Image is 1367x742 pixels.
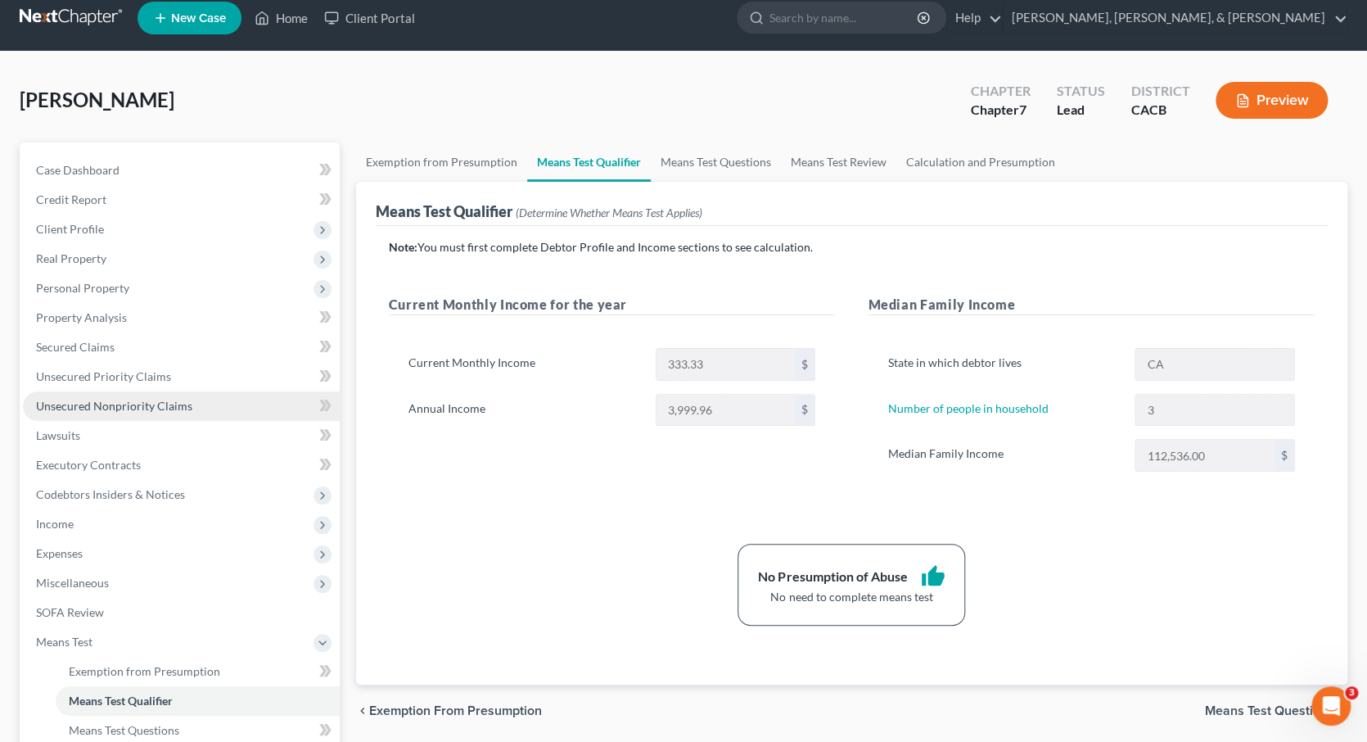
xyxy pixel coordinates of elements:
[36,546,83,560] span: Expenses
[356,704,542,717] button: chevron_left Exemption from Presumption
[23,185,340,215] a: Credit Report
[56,686,340,716] a: Means Test Qualifier
[1311,686,1351,726] iframe: Intercom live chat
[23,450,340,480] a: Executory Contracts
[369,704,542,717] span: Exemption from Presumption
[36,222,104,236] span: Client Profile
[23,303,340,333] a: Property Analysis
[1205,704,1334,717] span: Means Test Questions
[1056,82,1104,101] div: Status
[1216,82,1328,119] button: Preview
[23,362,340,391] a: Unsecured Priority Claims
[56,657,340,686] a: Exemption from Presumption
[69,664,220,678] span: Exemption from Presumption
[69,694,173,708] span: Means Test Qualifier
[947,3,1002,33] a: Help
[171,12,226,25] span: New Case
[356,704,369,717] i: chevron_left
[651,143,781,182] a: Means Test Questions
[1130,101,1189,120] div: CACB
[1205,704,1347,717] button: Means Test Questions chevron_right
[36,399,192,413] span: Unsecured Nonpriority Claims
[879,439,1126,472] label: Median Family Income
[246,3,316,33] a: Home
[656,349,796,380] input: 0.00
[36,310,127,324] span: Property Analysis
[516,206,702,219] span: (Determine Whether Means Test Applies)
[896,143,1065,182] a: Calculation and Presumption
[1056,101,1104,120] div: Lead
[1135,440,1275,471] input: 0.00
[36,428,80,442] span: Lawsuits
[1130,82,1189,101] div: District
[1275,440,1294,471] div: $
[400,394,647,427] label: Annual Income
[23,421,340,450] a: Lawsuits
[781,143,896,182] a: Means Test Review
[389,239,1315,256] p: You must first complete Debtor Profile and Income sections to see calculation.
[23,598,340,627] a: SOFA Review
[36,458,141,472] span: Executory Contracts
[769,2,919,33] input: Search by name...
[795,395,814,426] div: $
[1345,686,1358,699] span: 3
[316,3,422,33] a: Client Portal
[69,723,179,737] span: Means Test Questions
[36,369,171,383] span: Unsecured Priority Claims
[527,143,651,182] a: Means Test Qualifier
[795,349,814,380] div: $
[36,605,104,619] span: SOFA Review
[23,333,340,362] a: Secured Claims
[970,82,1030,101] div: Chapter
[400,348,647,381] label: Current Monthly Income
[1004,3,1347,33] a: [PERSON_NAME], [PERSON_NAME], & [PERSON_NAME]
[36,192,106,206] span: Credit Report
[1135,349,1294,380] input: State
[36,635,92,649] span: Means Test
[887,401,1048,415] a: Number of people in household
[1135,395,1294,426] input: --
[36,163,120,177] span: Case Dashboard
[23,156,340,185] a: Case Dashboard
[36,251,106,265] span: Real Property
[389,240,417,254] strong: Note:
[36,517,74,531] span: Income
[36,576,109,590] span: Miscellaneous
[36,487,185,501] span: Codebtors Insiders & Notices
[879,348,1126,381] label: State in which debtor lives
[20,88,174,111] span: [PERSON_NAME]
[758,568,907,586] div: No Presumption of Abuse
[920,564,945,589] i: thumb_up
[656,395,796,426] input: 0.00
[36,281,129,295] span: Personal Property
[36,340,115,354] span: Secured Claims
[970,101,1030,120] div: Chapter
[868,295,1315,315] h5: Median Family Income
[758,589,945,605] div: No need to complete means test
[376,201,702,221] div: Means Test Qualifier
[23,391,340,421] a: Unsecured Nonpriority Claims
[1018,102,1026,117] span: 7
[389,295,836,315] h5: Current Monthly Income for the year
[356,143,527,182] a: Exemption from Presumption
